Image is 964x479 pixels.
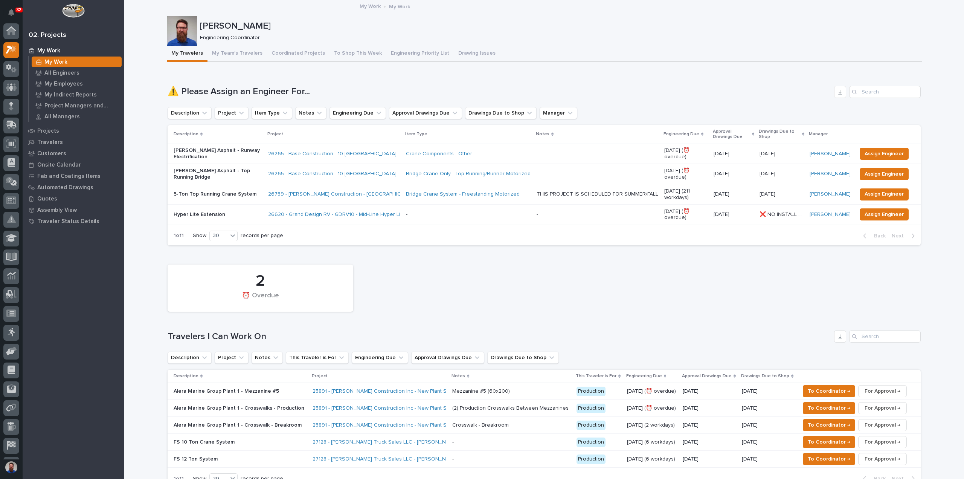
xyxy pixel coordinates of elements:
[858,419,907,431] button: For Approval →
[889,233,921,239] button: Next
[803,436,855,448] button: To Coordinator →
[37,162,81,168] p: Onsite Calendar
[174,168,262,181] p: [PERSON_NAME] Asphalt - Top Running Bridge
[537,171,538,177] div: -
[168,331,831,342] h1: Travelers I Can Work On
[313,439,497,445] a: 27128 - [PERSON_NAME] Truck Sales LLC - [PERSON_NAME] Systems 10 Ton
[174,372,198,380] p: Description
[29,78,124,89] a: My Employees
[857,233,889,239] button: Back
[207,46,267,62] button: My Team's Travelers
[742,387,759,395] p: [DATE]
[577,387,606,396] div: Production
[865,438,900,447] span: For Approval →
[683,439,736,445] p: [DATE]
[168,107,212,119] button: Description
[536,130,549,138] p: Notes
[810,191,851,197] a: [PERSON_NAME]
[803,419,855,431] button: To Coordinator →
[174,405,305,412] p: Alera Marine Group Plant 1 - Crosswalks - Production
[37,150,66,157] p: Customers
[329,46,386,62] button: To Shop This Week
[168,164,921,184] tr: [PERSON_NAME] Asphalt - Top Running Bridge26265 - Base Construction - 10 [GEOGRAPHIC_DATA] Bridge...
[174,130,198,138] p: Description
[714,211,754,218] p: [DATE]
[760,149,777,157] p: [DATE]
[23,170,124,182] a: Fab and Coatings Items
[810,151,851,157] a: [PERSON_NAME]
[313,422,507,428] a: 25891 - [PERSON_NAME] Construction Inc - New Plant Setup - Mezzanine Project
[313,388,507,395] a: 25891 - [PERSON_NAME] Construction Inc - New Plant Setup - Mezzanine Project
[23,45,124,56] a: My Work
[452,439,454,445] div: -
[860,148,909,160] button: Assign Engineer
[664,208,708,221] p: [DATE] (⏰ overdue)
[760,190,777,197] p: [DATE]
[803,453,855,465] button: To Coordinator →
[167,46,207,62] button: My Travelers
[215,352,249,364] button: Project
[37,184,93,191] p: Automated Drawings
[406,151,472,157] a: Crane Components - Other
[664,168,708,181] p: [DATE] (⏰ overdue)
[452,456,454,462] div: -
[44,103,119,109] p: Project Managers and Engineers
[174,191,262,197] p: 5-Ton Top Running Crane System
[23,204,124,216] a: Assembly View
[200,35,916,41] p: Engineering Coordinator
[577,421,606,430] div: Production
[23,125,124,136] a: Projects
[742,455,759,462] p: [DATE]
[627,439,677,445] p: [DATE] (6 workdays)
[577,438,606,447] div: Production
[29,67,124,78] a: All Engineers
[23,193,124,204] a: Quotes
[714,171,754,177] p: [DATE]
[537,151,538,157] div: -
[760,169,777,177] p: [DATE]
[537,191,658,197] div: THIS PROJECT IS SCHEDULED FOR SUMMER/FALL OF 2026
[29,57,124,67] a: My Work
[252,352,283,364] button: Notes
[627,422,677,428] p: [DATE] (2 workdays)
[808,455,850,464] span: To Coordinator →
[487,352,559,364] button: Drawings Due to Shop
[865,455,900,464] span: For Approval →
[451,372,465,380] p: Notes
[742,438,759,445] p: [DATE]
[23,148,124,159] a: Customers
[810,211,851,218] a: [PERSON_NAME]
[200,21,919,32] p: [PERSON_NAME]
[37,207,77,214] p: Assembly View
[360,2,381,10] a: My Work
[267,130,283,138] p: Project
[849,331,921,343] input: Search
[168,434,921,451] tr: FS 10 Ton Crane System27128 - [PERSON_NAME] Truck Sales LLC - [PERSON_NAME] Systems 10 Ton - Prod...
[760,210,805,218] p: ❌ NO INSTALL DATE!
[174,456,305,462] p: FS 12 Ton System
[180,292,340,308] div: ⏰ Overdue
[29,31,66,40] div: 02. Projects
[286,352,349,364] button: This Traveler is For
[313,456,497,462] a: 27128 - [PERSON_NAME] Truck Sales LLC - [PERSON_NAME] Systems 10 Ton
[683,388,736,395] p: [DATE]
[576,372,616,380] p: This Traveler is For
[865,149,904,158] span: Assign Engineer
[865,387,900,396] span: For Approval →
[168,383,921,400] tr: Alera Marine Group Plant 1 - Mezzanine #525891 - [PERSON_NAME] Construction Inc - New Plant Setup...
[713,127,750,141] p: Approval Drawings Due
[664,147,708,160] p: [DATE] (⏰ overdue)
[168,417,921,434] tr: Alera Marine Group Plant 1 - Crosswalk - Breakroom25891 - [PERSON_NAME] Construction Inc - New Pl...
[168,144,921,164] tr: [PERSON_NAME] Asphalt - Runway Electrification26265 - Base Construction - 10 [GEOGRAPHIC_DATA] Cr...
[37,173,101,180] p: Fab and Coatings Items
[268,191,490,197] a: 26759 - [PERSON_NAME] Construction - [GEOGRAPHIC_DATA] Department 5T Bridge Crane
[452,405,569,412] div: (2) Production Crosswalks Between Mezzanines
[352,352,408,364] button: Engineering Due
[329,107,386,119] button: Engineering Due
[29,100,124,111] a: Project Managers and Engineers
[44,70,79,77] p: All Engineers
[406,191,520,197] a: Bridge Crane System - Freestanding Motorized
[452,388,510,395] div: Mezzanine #5 (60x200)
[37,218,99,225] p: Traveler Status Details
